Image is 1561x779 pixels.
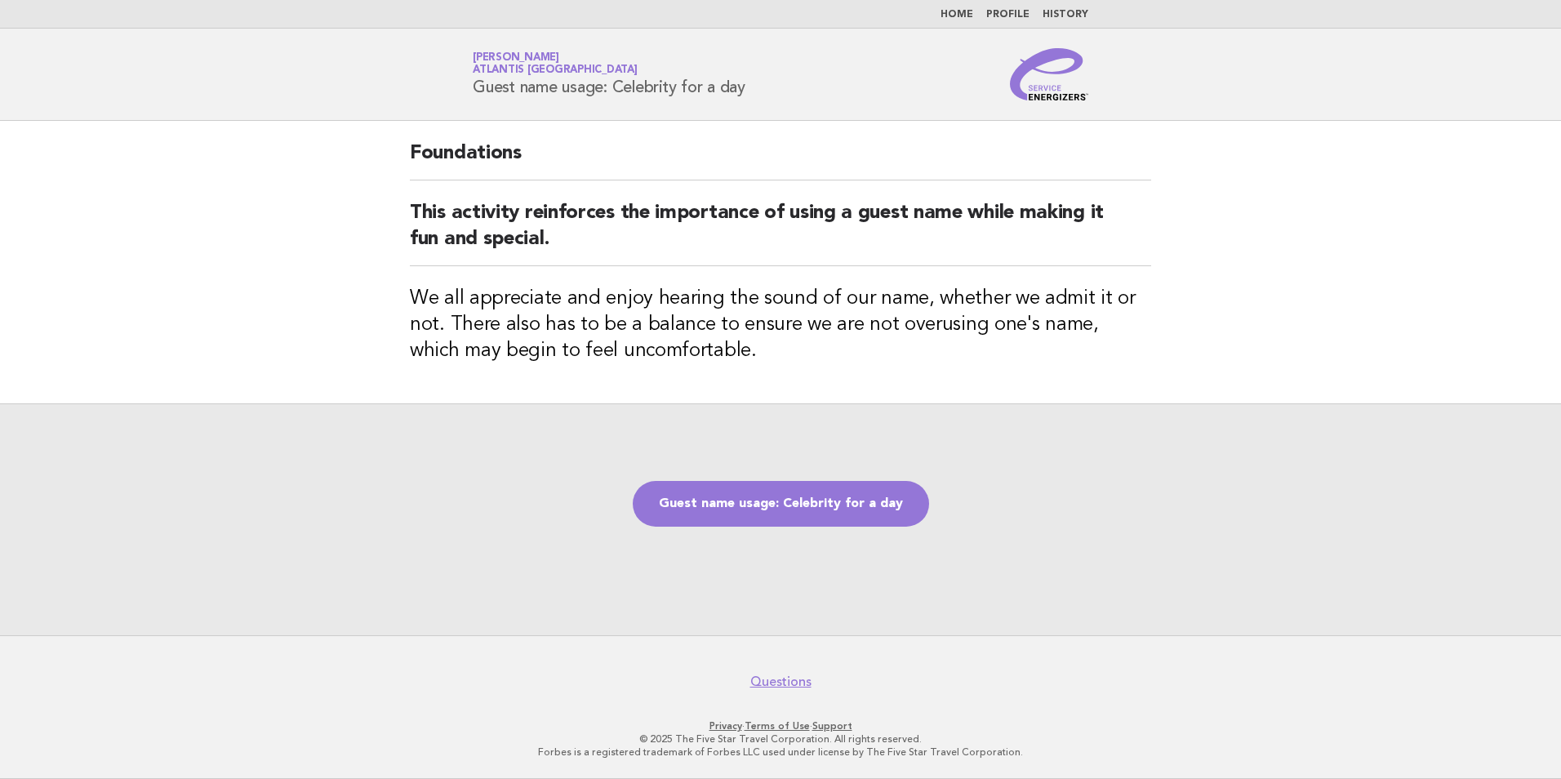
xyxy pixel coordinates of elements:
[633,481,929,527] a: Guest name usage: Celebrity for a day
[745,720,810,732] a: Terms of Use
[281,732,1280,746] p: © 2025 The Five Star Travel Corporation. All rights reserved.
[1043,10,1088,20] a: History
[1010,48,1088,100] img: Service Energizers
[410,200,1151,266] h2: This activity reinforces the importance of using a guest name while making it fun and special.
[941,10,973,20] a: Home
[473,53,745,96] h1: Guest name usage: Celebrity for a day
[986,10,1030,20] a: Profile
[410,140,1151,180] h2: Foundations
[812,720,852,732] a: Support
[473,52,638,75] a: [PERSON_NAME]Atlantis [GEOGRAPHIC_DATA]
[410,286,1151,364] h3: We all appreciate and enjoy hearing the sound of our name, whether we admit it or not. There also...
[281,746,1280,759] p: Forbes is a registered trademark of Forbes LLC used under license by The Five Star Travel Corpora...
[281,719,1280,732] p: · ·
[750,674,812,690] a: Questions
[709,720,742,732] a: Privacy
[473,65,638,76] span: Atlantis [GEOGRAPHIC_DATA]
